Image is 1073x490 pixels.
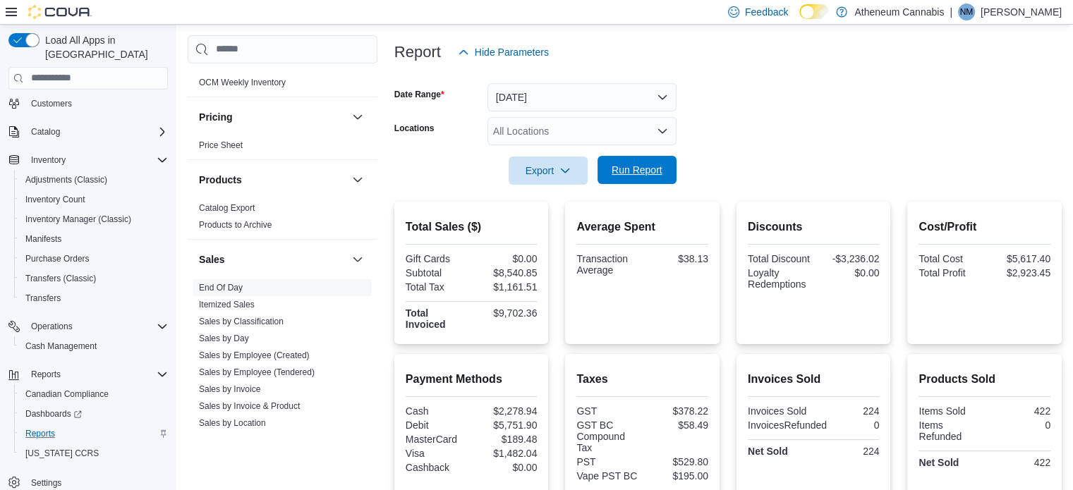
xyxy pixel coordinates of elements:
[487,83,677,111] button: [DATE]
[25,293,61,304] span: Transfers
[25,194,85,205] span: Inventory Count
[748,446,788,457] strong: Net Sold
[31,321,73,332] span: Operations
[28,5,92,19] img: Cova
[3,317,174,336] button: Operations
[816,446,879,457] div: 224
[748,267,811,290] div: Loyalty Redemptions
[816,405,879,417] div: 224
[981,4,1062,20] p: [PERSON_NAME]
[199,333,249,344] span: Sales by Day
[14,170,174,190] button: Adjustments (Classic)
[748,371,880,388] h2: Invoices Sold
[349,251,366,268] button: Sales
[20,425,61,442] a: Reports
[40,33,168,61] span: Load All Apps in [GEOGRAPHIC_DATA]
[958,4,975,20] div: Nick Miller
[576,371,708,388] h2: Taxes
[20,231,67,247] a: Manifests
[20,270,102,287] a: Transfers (Classic)
[394,44,441,61] h3: Report
[199,110,346,124] button: Pricing
[576,253,639,276] div: Transaction Average
[20,171,113,188] a: Adjustments (Classic)
[199,384,260,395] span: Sales by Invoice
[816,253,879,264] div: -$3,236.02
[199,417,266,429] span: Sales by Location
[199,140,243,150] a: Price Sheet
[20,445,168,462] span: Washington CCRS
[517,157,579,185] span: Export
[474,307,537,319] div: $9,702.36
[20,270,168,287] span: Transfers (Classic)
[406,448,468,459] div: Visa
[406,307,446,330] strong: Total Invoiced
[20,290,168,307] span: Transfers
[25,152,168,169] span: Inventory
[612,163,662,177] span: Run Report
[474,281,537,293] div: $1,161.51
[745,5,788,19] span: Feedback
[406,371,538,388] h2: Payment Methods
[475,45,549,59] span: Hide Parameters
[657,125,668,137] button: Open list of options
[598,156,677,184] button: Run Report
[988,253,1050,264] div: $5,617.40
[199,401,300,411] a: Sales by Invoice & Product
[199,350,310,360] a: Sales by Employee (Created)
[199,219,272,231] span: Products to Archive
[406,219,538,235] h2: Total Sales ($)
[20,338,102,355] a: Cash Management
[199,140,243,151] span: Price Sheet
[748,219,880,235] h2: Discounts
[20,405,168,422] span: Dashboards
[919,405,981,417] div: Items Sold
[406,419,468,431] div: Debit
[20,250,168,267] span: Purchase Orders
[20,386,168,403] span: Canadian Compliance
[199,252,346,267] button: Sales
[3,365,174,384] button: Reports
[988,457,1050,468] div: 422
[988,267,1050,278] div: $2,923.45
[748,419,827,431] div: InvoicesRefunded
[14,209,174,229] button: Inventory Manager (Classic)
[20,231,168,247] span: Manifests
[20,405,87,422] a: Dashboards
[474,448,537,459] div: $1,482.04
[25,318,168,335] span: Operations
[474,405,537,417] div: $2,278.94
[199,316,284,327] span: Sales by Classification
[988,405,1050,417] div: 422
[199,367,315,377] a: Sales by Employee (Tendered)
[31,154,66,166] span: Inventory
[20,191,168,208] span: Inventory Count
[199,299,255,310] span: Itemized Sales
[25,341,97,352] span: Cash Management
[919,371,1050,388] h2: Products Sold
[20,191,91,208] a: Inventory Count
[14,424,174,443] button: Reports
[188,137,377,159] div: Pricing
[406,281,468,293] div: Total Tax
[25,408,82,419] span: Dashboards
[645,405,708,417] div: $378.22
[799,4,829,19] input: Dark Mode
[199,78,286,87] a: OCM Weekly Inventory
[25,366,168,383] span: Reports
[960,4,974,20] span: NM
[576,419,639,453] div: GST BC Compound Tax
[576,456,639,467] div: PST
[25,428,55,439] span: Reports
[406,462,468,473] div: Cashback
[14,443,174,463] button: [US_STATE] CCRS
[349,109,366,125] button: Pricing
[199,173,242,187] h3: Products
[20,250,95,267] a: Purchase Orders
[474,253,537,264] div: $0.00
[988,419,1050,431] div: 0
[31,98,72,109] span: Customers
[20,171,168,188] span: Adjustments (Classic)
[199,350,310,361] span: Sales by Employee (Created)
